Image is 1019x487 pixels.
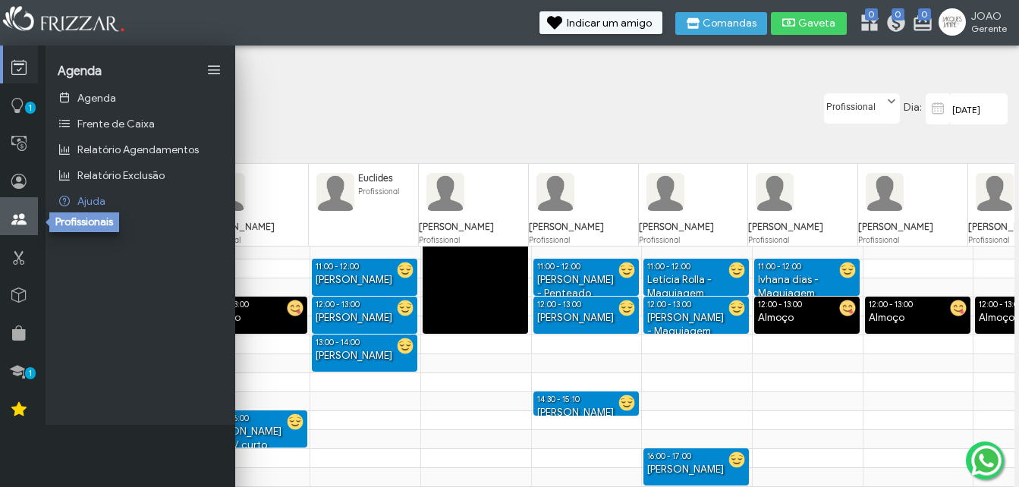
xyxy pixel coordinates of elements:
a: Relatório Agendamentos [46,137,235,162]
span: 13:00 - 14:00 [316,338,360,347]
span: Profissional [639,235,680,245]
span: Dia: [904,101,922,114]
a: JOAO Gerente [939,8,1011,39]
button: Comandas [675,12,767,35]
span: 16:00 - 17:00 [647,451,691,461]
img: agendado.png [397,338,414,354]
img: FuncionarioFotoBean_get.xhtml [316,173,354,211]
span: 14:30 - 15:10 [537,394,580,404]
div: [PERSON_NAME] [312,349,417,363]
div: [PERSON_NAME] [533,311,639,325]
img: agendado.png [287,413,303,430]
span: Indicar um amigo [567,18,652,29]
span: Euclides [358,172,393,184]
button: Indicar um amigo [539,11,662,34]
img: FuncionarioFotoBean_get.xhtml [646,173,684,211]
div: [PERSON_NAME] [312,311,417,325]
img: agendado.png [728,451,745,468]
span: Gaveta [798,18,836,29]
label: Profissional [825,94,885,113]
a: Ajuda [46,188,235,214]
span: [PERSON_NAME] [748,221,823,232]
img: agendado.png [397,262,414,278]
span: Comandas [703,18,756,29]
div: Ivhana dias - Maquiagem [754,273,860,301]
img: agendado.png [618,300,635,316]
div: Profissionais [49,212,119,232]
span: Profissional [358,187,399,196]
span: Relatório Agendamentos [77,143,199,156]
img: FuncionarioFotoBean_get.xhtml [976,173,1014,211]
span: Profissional [529,235,570,245]
a: 0 [912,12,927,36]
div: [PERSON_NAME] Masculino [533,406,639,434]
img: calendar-01.svg [929,99,948,118]
span: 1 [25,367,36,379]
span: Ajuda [77,195,105,208]
img: agendado.png [618,394,635,411]
span: Relatório Exclusão [77,169,165,182]
img: FuncionarioFotoBean_get.xhtml [536,173,574,211]
div: [PERSON_NAME] [312,273,417,287]
span: [PERSON_NAME] [639,221,714,232]
div: [PERSON_NAME] médio/ curto [201,425,307,453]
div: Almoço [201,311,307,325]
input: data [951,93,1008,124]
a: Agenda [46,85,235,111]
span: Profissional [419,235,460,245]
div: Letícia Rolla - Maquiagem [643,273,749,301]
img: agendado.png [728,262,745,278]
span: Agenda [58,64,102,79]
img: almoco.png [287,300,303,316]
span: [PERSON_NAME] [419,221,494,232]
span: [PERSON_NAME] [200,221,275,232]
span: 11:00 - 12:00 [537,262,580,272]
span: [PERSON_NAME] [529,221,604,232]
button: Gaveta [771,12,847,35]
img: FuncionarioFotoBean_get.xhtml [866,173,904,211]
span: Frente de Caixa [77,118,155,130]
span: 11:00 - 12:00 [316,262,359,272]
span: 11:00 - 12:00 [758,262,801,272]
span: 0 [918,8,931,20]
span: 11:00 - 12:00 [647,262,690,272]
div: Almoço [754,311,860,325]
div: [PERSON_NAME] - Maquiagem [643,311,749,339]
span: 12:00 - 13:00 [869,300,913,309]
img: agendado.png [839,262,856,278]
a: 0 [885,12,901,36]
a: Frente de Caixa [46,111,235,137]
span: JOAO [971,10,1007,23]
span: 12:00 - 13:00 [537,300,581,309]
img: agendado.png [397,300,414,316]
img: whatsapp.png [968,442,1005,479]
span: 12:00 - 13:00 [647,300,691,309]
span: 0 [865,8,878,20]
img: almoco.png [839,300,856,316]
span: 12:00 - 13:00 [316,300,360,309]
div: [PERSON_NAME] [643,463,749,477]
span: Gerente [971,23,1007,34]
a: 0 [859,12,874,36]
span: Profissional [968,235,1009,245]
span: 0 [892,8,904,20]
a: Relatório Exclusão [46,162,235,188]
span: Profissional [748,235,789,245]
img: agendado.png [618,262,635,278]
span: 12:00 - 13:00 [758,300,802,309]
img: agendado.png [728,300,745,316]
span: Profissional [858,235,899,245]
img: almoco.png [950,300,967,316]
span: 1 [25,102,36,114]
img: FuncionarioFotoBean_get.xhtml [756,173,794,211]
div: [PERSON_NAME] - Penteado [533,273,639,301]
div: Almoço [865,311,970,325]
span: [PERSON_NAME] [858,221,933,232]
img: FuncionarioFotoBean_get.xhtml [426,173,464,211]
span: Agenda [77,92,116,105]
